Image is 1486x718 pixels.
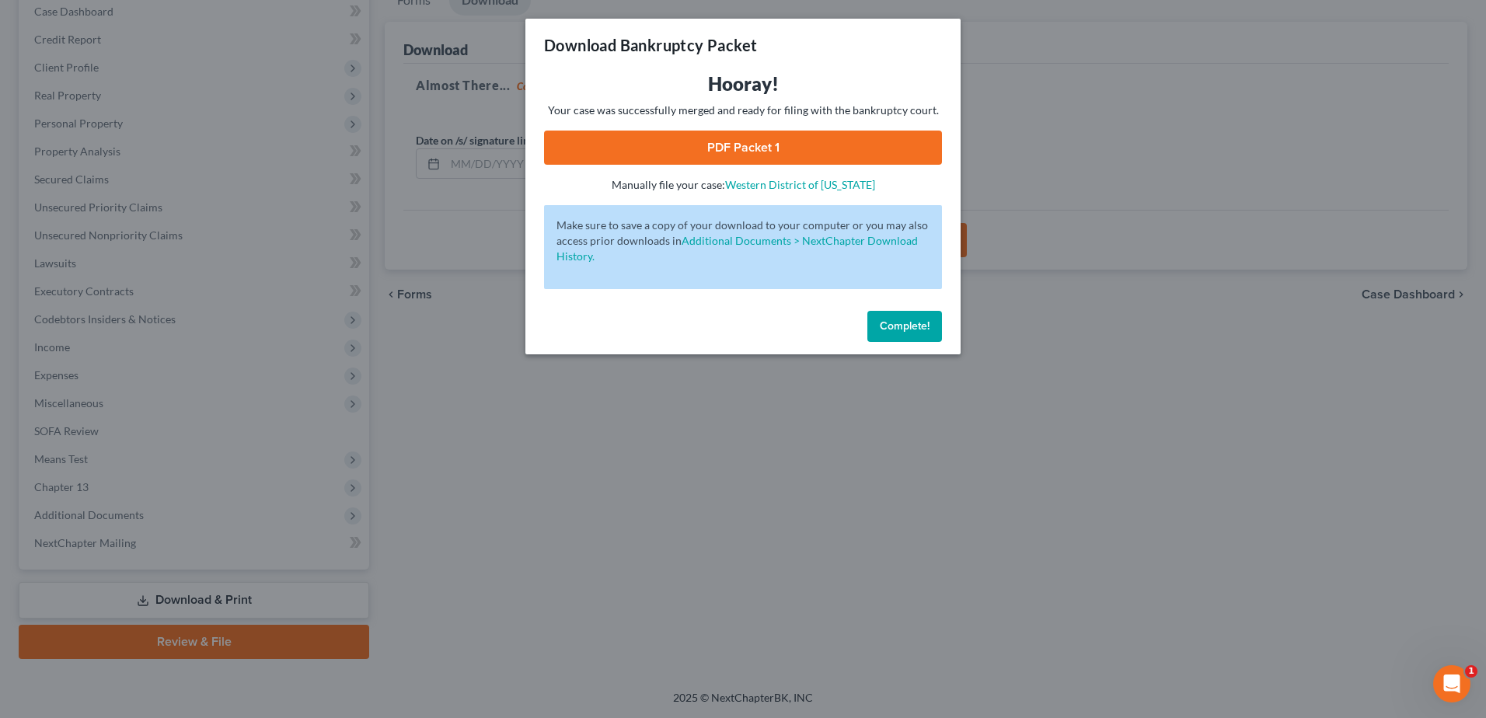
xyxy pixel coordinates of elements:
h3: Hooray! [544,71,942,96]
a: Additional Documents > NextChapter Download History. [556,234,918,263]
h3: Download Bankruptcy Packet [544,34,757,56]
iframe: Intercom live chat [1433,665,1470,702]
p: Your case was successfully merged and ready for filing with the bankruptcy court. [544,103,942,118]
p: Manually file your case: [544,177,942,193]
span: 1 [1465,665,1477,678]
button: Complete! [867,311,942,342]
span: Complete! [880,319,930,333]
a: Western District of [US_STATE] [725,178,875,191]
a: PDF Packet 1 [544,131,942,165]
p: Make sure to save a copy of your download to your computer or you may also access prior downloads in [556,218,930,264]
